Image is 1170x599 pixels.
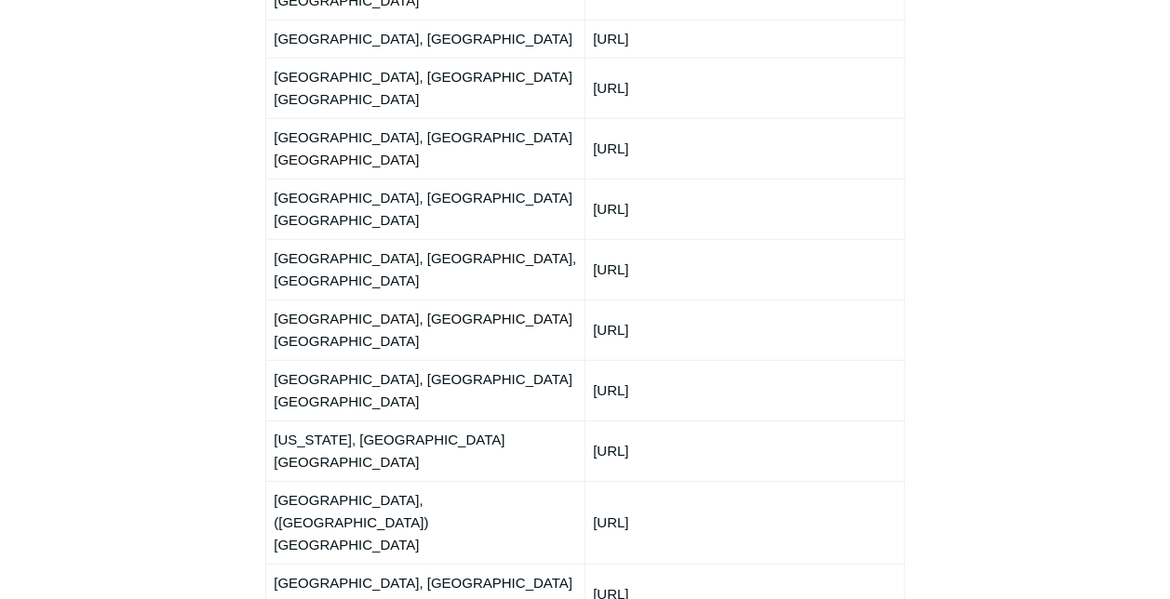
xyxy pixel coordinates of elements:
td: [GEOGRAPHIC_DATA], [GEOGRAPHIC_DATA] [GEOGRAPHIC_DATA] [266,58,585,118]
td: [URL] [585,360,904,420]
td: [GEOGRAPHIC_DATA], [GEOGRAPHIC_DATA] [GEOGRAPHIC_DATA] [266,360,585,420]
td: [URL] [585,481,904,564]
td: [URL] [585,299,904,360]
td: [URL] [585,20,904,58]
td: [US_STATE], [GEOGRAPHIC_DATA] [GEOGRAPHIC_DATA] [266,420,585,481]
td: [GEOGRAPHIC_DATA], [GEOGRAPHIC_DATA] [GEOGRAPHIC_DATA] [266,299,585,360]
td: [URL] [585,239,904,299]
td: [URL] [585,58,904,118]
td: [GEOGRAPHIC_DATA], ([GEOGRAPHIC_DATA]) [GEOGRAPHIC_DATA] [266,481,585,564]
td: [GEOGRAPHIC_DATA], [GEOGRAPHIC_DATA] [GEOGRAPHIC_DATA] [266,118,585,179]
td: [URL] [585,420,904,481]
td: [GEOGRAPHIC_DATA], [GEOGRAPHIC_DATA], [GEOGRAPHIC_DATA] [266,239,585,299]
td: [URL] [585,118,904,179]
td: [GEOGRAPHIC_DATA], [GEOGRAPHIC_DATA] [266,20,585,58]
td: [URL] [585,179,904,239]
td: [GEOGRAPHIC_DATA], [GEOGRAPHIC_DATA] [GEOGRAPHIC_DATA] [266,179,585,239]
